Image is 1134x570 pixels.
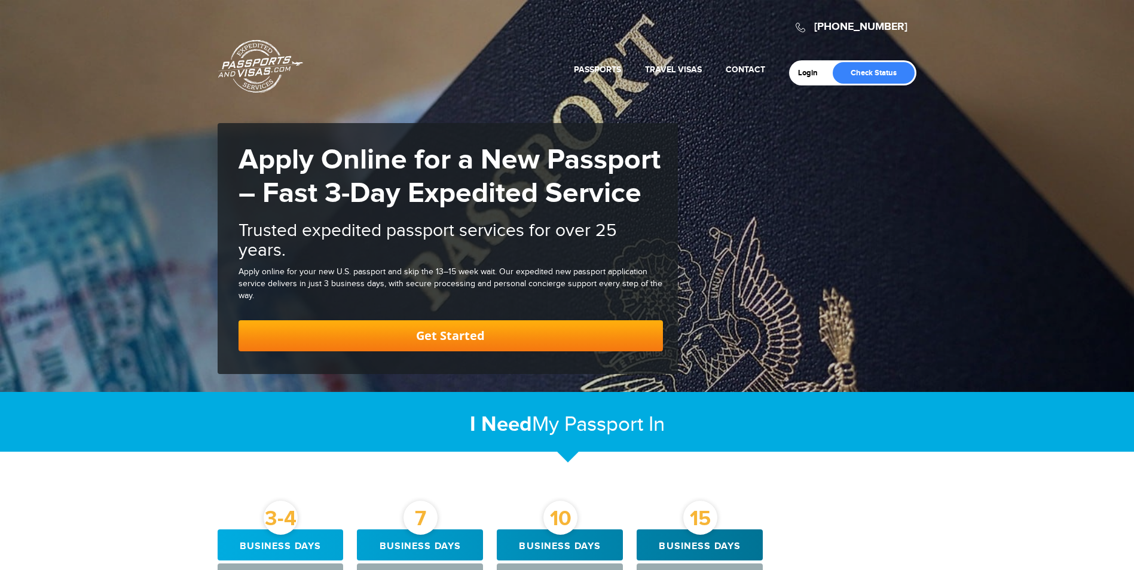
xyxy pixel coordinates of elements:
[239,320,663,351] a: Get Started
[497,529,623,560] div: Business days
[404,501,438,535] div: 7
[833,62,915,84] a: Check Status
[564,412,665,437] span: Passport In
[645,65,702,75] a: Travel Visas
[574,65,621,75] a: Passports
[239,266,663,302] div: Apply online for your new U.S. passport and skip the 13–15 week wait. Our expedited new passport ...
[814,20,907,33] a: [PHONE_NUMBER]
[470,412,532,437] strong: I Need
[218,412,917,437] h2: My
[357,529,483,560] div: Business days
[683,501,717,535] div: 15
[726,65,765,75] a: Contact
[798,68,826,78] a: Login
[543,501,577,535] div: 10
[239,221,663,261] h2: Trusted expedited passport services for over 25 years.
[637,529,763,560] div: Business days
[264,501,298,535] div: 3-4
[218,39,303,93] a: Passports & [DOMAIN_NAME]
[239,143,661,211] strong: Apply Online for a New Passport – Fast 3-Day Expedited Service
[218,529,344,560] div: Business days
